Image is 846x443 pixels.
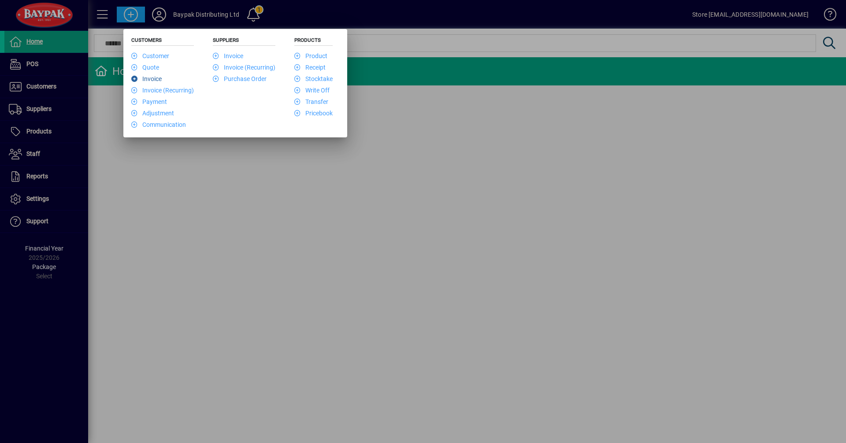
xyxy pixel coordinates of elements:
a: Pricebook [294,110,333,117]
a: Communication [131,121,186,128]
a: Product [294,52,327,59]
a: Invoice (Recurring) [131,87,194,94]
h5: Products [294,37,333,46]
a: Payment [131,98,167,105]
a: Transfer [294,98,328,105]
a: Invoice [131,75,162,82]
a: Invoice [213,52,243,59]
a: Quote [131,64,159,71]
a: Receipt [294,64,326,71]
h5: Suppliers [213,37,275,46]
a: Stocktake [294,75,333,82]
a: Adjustment [131,110,174,117]
a: Write Off [294,87,330,94]
a: Invoice (Recurring) [213,64,275,71]
a: Purchase Order [213,75,267,82]
a: Customer [131,52,169,59]
h5: Customers [131,37,194,46]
